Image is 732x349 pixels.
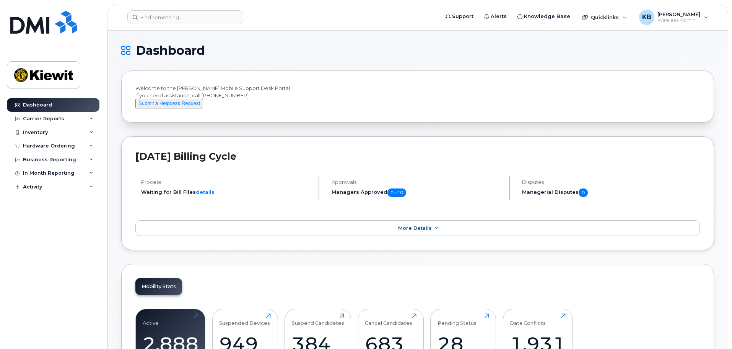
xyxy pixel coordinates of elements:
span: 0 [579,188,588,197]
div: Suspended Devices [219,313,270,326]
h4: Approvals [332,179,503,185]
iframe: Messenger Launcher [699,316,726,343]
span: Dashboard [136,45,205,56]
div: Welcome to the [PERSON_NAME] Mobile Support Desk Portal If you need assistance, call [PHONE_NUMBER]. [135,85,700,108]
h4: Disputes [522,179,700,185]
div: Pending Status [438,313,477,326]
h2: [DATE] Billing Cycle [135,151,700,162]
a: Submit a Helpdesk Request [135,100,203,106]
div: Suspend Candidates [292,313,344,326]
button: Submit a Helpdesk Request [135,99,203,108]
h5: Managerial Disputes [522,188,700,197]
h4: Process [141,179,312,185]
div: Cancel Candidates [365,313,412,326]
li: Waiting for Bill Files [141,188,312,196]
h5: Managers Approved [332,188,503,197]
span: More Details [398,225,432,231]
div: Active [143,313,159,326]
span: 0 of 0 [387,188,406,197]
a: details [196,189,215,195]
div: Data Conflicts [510,313,546,326]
